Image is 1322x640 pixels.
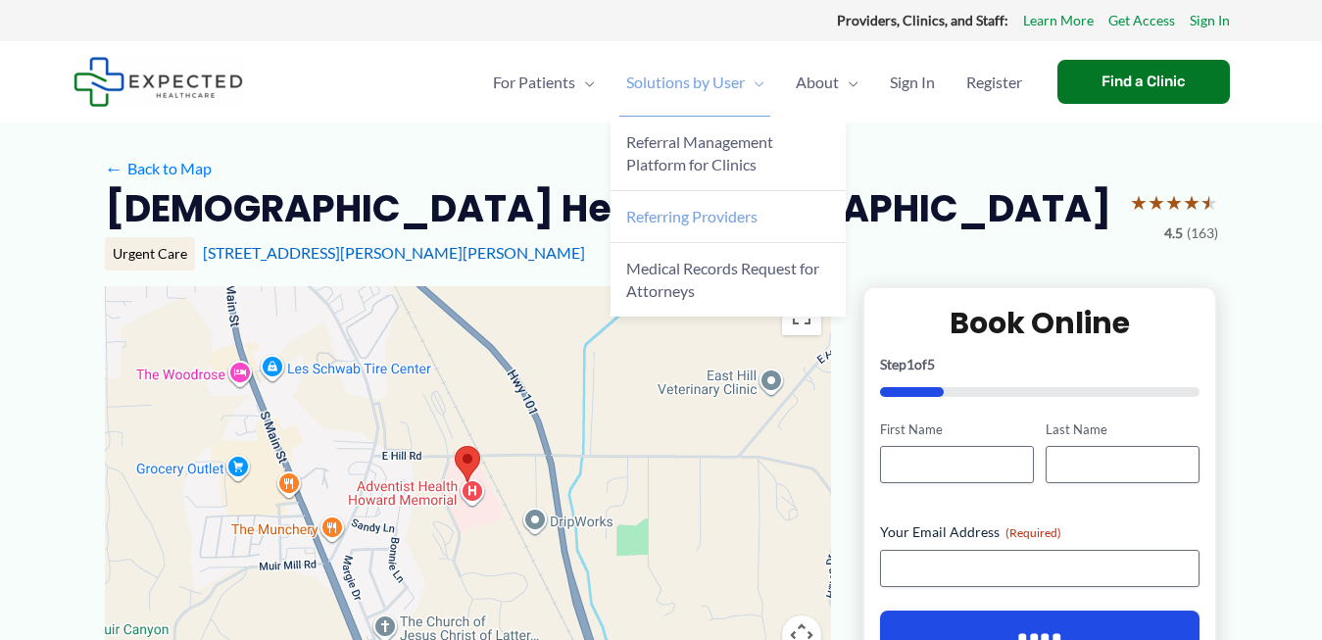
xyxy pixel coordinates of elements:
[837,12,1008,28] strong: Providers, Clinics, and Staff:
[880,420,1034,439] label: First Name
[839,48,858,117] span: Menu Toggle
[611,243,846,317] a: Medical Records Request for Attorneys
[203,243,585,262] a: [STREET_ADDRESS][PERSON_NAME][PERSON_NAME]
[1183,184,1200,221] span: ★
[880,358,1200,371] p: Step of
[105,154,212,183] a: ←Back to Map
[611,48,780,117] a: Solutions by UserMenu Toggle
[745,48,764,117] span: Menu Toggle
[1005,525,1061,540] span: (Required)
[874,48,951,117] a: Sign In
[880,304,1200,342] h2: Book Online
[1190,8,1230,33] a: Sign In
[1023,8,1094,33] a: Learn More
[1057,60,1230,104] a: Find a Clinic
[611,191,846,243] a: Referring Providers
[951,48,1038,117] a: Register
[906,356,914,372] span: 1
[1148,184,1165,221] span: ★
[1108,8,1175,33] a: Get Access
[890,48,935,117] span: Sign In
[73,57,243,107] img: Expected Healthcare Logo - side, dark font, small
[105,159,123,177] span: ←
[626,48,745,117] span: Solutions by User
[927,356,935,372] span: 5
[626,259,819,300] span: Medical Records Request for Attorneys
[1187,221,1218,246] span: (163)
[880,522,1200,542] label: Your Email Address
[1200,184,1218,221] span: ★
[966,48,1022,117] span: Register
[780,48,874,117] a: AboutMenu Toggle
[575,48,595,117] span: Menu Toggle
[477,48,1038,117] nav: Primary Site Navigation
[611,117,846,191] a: Referral Management Platform for Clinics
[105,237,195,271] div: Urgent Care
[1046,420,1200,439] label: Last Name
[796,48,839,117] span: About
[626,207,758,225] span: Referring Providers
[1164,221,1183,246] span: 4.5
[105,184,1111,232] h2: [DEMOGRAPHIC_DATA] Health [GEOGRAPHIC_DATA]
[1130,184,1148,221] span: ★
[493,48,575,117] span: For Patients
[1165,184,1183,221] span: ★
[477,48,611,117] a: For PatientsMenu Toggle
[626,132,773,173] span: Referral Management Platform for Clinics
